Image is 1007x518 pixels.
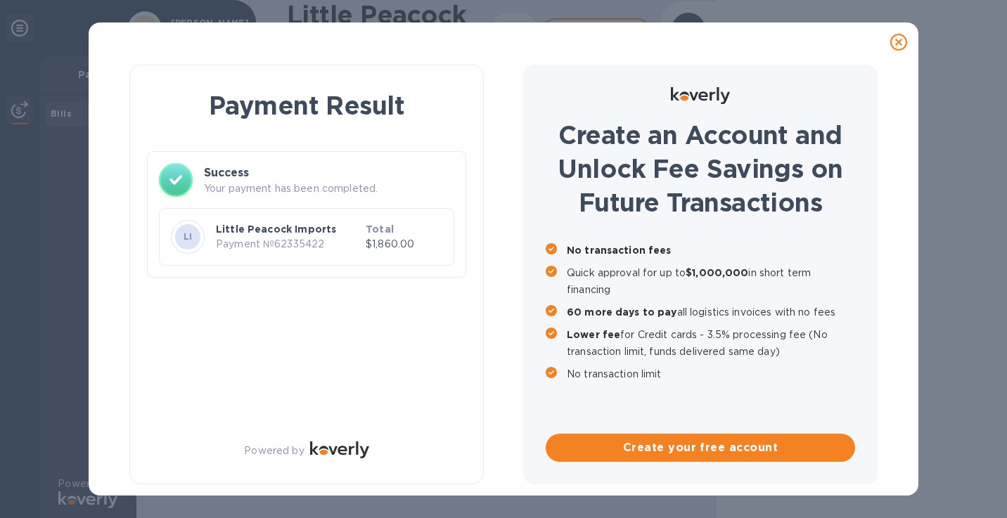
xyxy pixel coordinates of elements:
[216,222,360,236] p: Little Peacock Imports
[567,329,620,340] b: Lower fee
[366,224,394,235] b: Total
[567,304,855,320] p: all logistics invoices with no fees
[153,88,461,123] h1: Payment Result
[567,365,855,382] p: No transaction limit
[216,237,360,252] p: Payment № 62335422
[184,231,193,242] b: LI
[204,181,454,196] p: Your payment has been completed.
[204,164,454,181] h3: Success
[567,264,855,298] p: Quick approval for up to in short term financing
[546,118,855,219] h1: Create an Account and Unlock Fee Savings on Future Transactions
[310,441,369,458] img: Logo
[686,267,748,278] b: $1,000,000
[244,443,304,458] p: Powered by
[366,237,442,252] p: $1,860.00
[567,326,855,360] p: for Credit cards - 3.5% processing fee (No transaction limit, funds delivered same day)
[567,306,677,318] b: 60 more days to pay
[671,87,730,104] img: Logo
[546,434,855,462] button: Create your free account
[557,439,844,456] span: Create your free account
[567,245,672,256] b: No transaction fees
